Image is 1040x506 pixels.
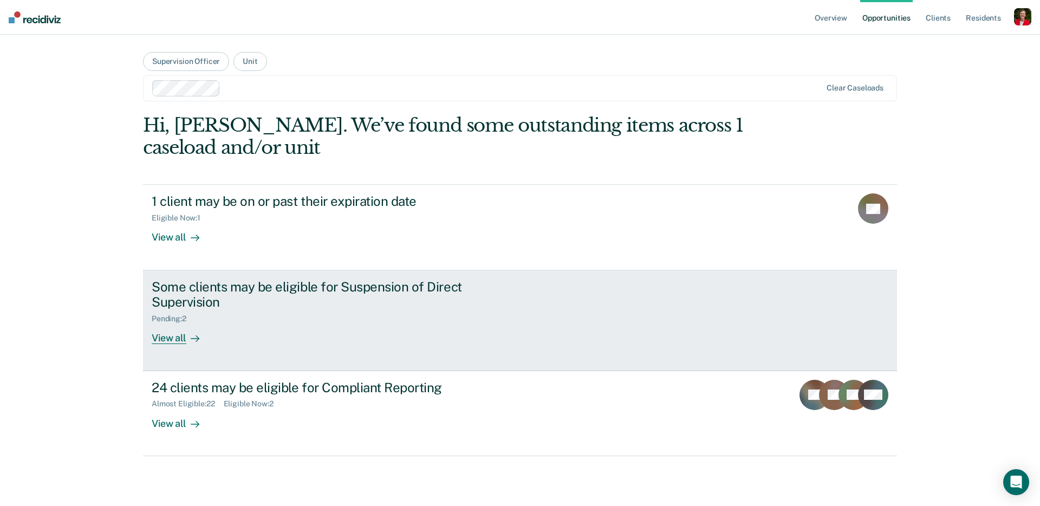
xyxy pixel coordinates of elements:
[152,399,224,408] div: Almost Eligible : 22
[152,279,532,310] div: Some clients may be eligible for Suspension of Direct Supervision
[152,408,212,430] div: View all
[9,11,61,23] img: Recidiviz
[143,270,897,371] a: Some clients may be eligible for Suspension of Direct SupervisionPending:2View all
[1003,469,1029,495] div: Open Intercom Messenger
[152,314,195,323] div: Pending : 2
[152,323,212,345] div: View all
[152,193,532,209] div: 1 client may be on or past their expiration date
[152,223,212,244] div: View all
[152,380,532,395] div: 24 clients may be eligible for Compliant Reporting
[233,52,266,71] button: Unit
[143,371,897,456] a: 24 clients may be eligible for Compliant ReportingAlmost Eligible:22Eligible Now:2View all
[827,83,883,93] div: Clear caseloads
[152,213,209,223] div: Eligible Now : 1
[143,114,746,159] div: Hi, [PERSON_NAME]. We’ve found some outstanding items across 1 caseload and/or unit
[224,399,282,408] div: Eligible Now : 2
[143,184,897,270] a: 1 client may be on or past their expiration dateEligible Now:1View all
[143,52,229,71] button: Supervision Officer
